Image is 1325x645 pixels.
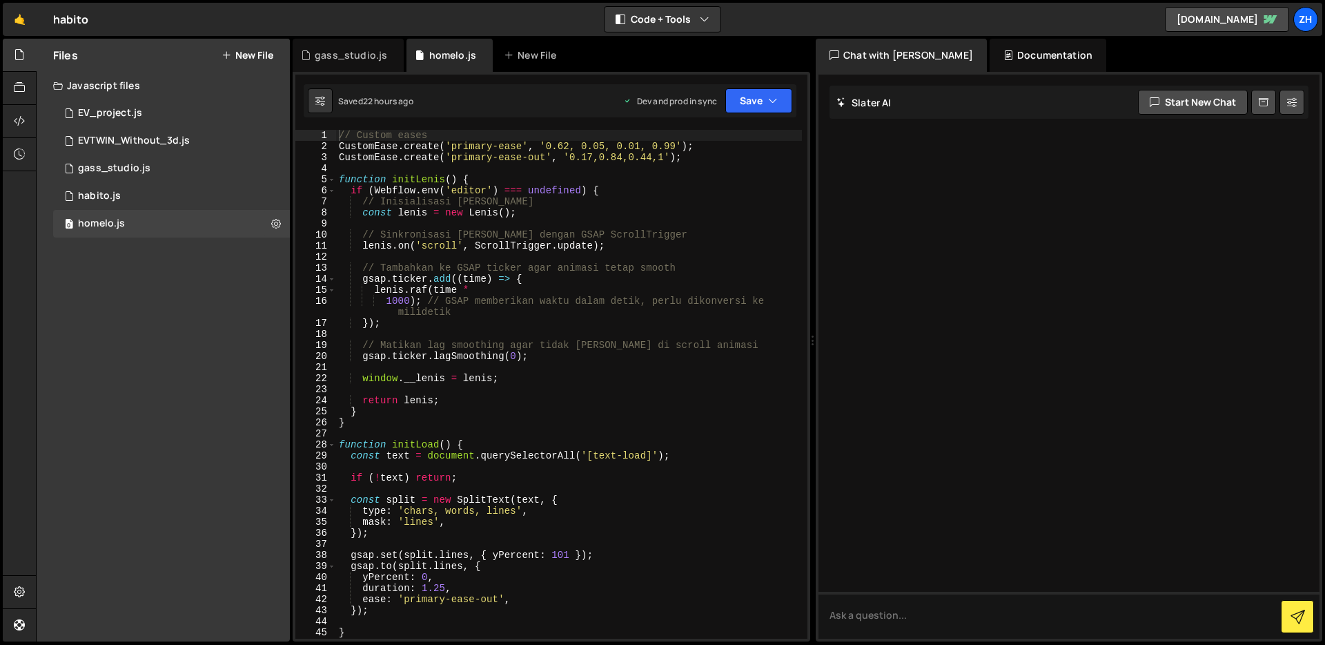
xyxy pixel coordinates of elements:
[429,48,476,62] div: homelo.js
[78,135,190,147] div: EVTWIN_Without_3d.js
[295,594,336,605] div: 42
[295,130,336,141] div: 1
[1293,7,1318,32] a: zh
[836,96,892,109] h2: Slater AI
[53,99,290,127] div: 13378/40224.js
[295,561,336,572] div: 39
[295,229,336,240] div: 10
[295,240,336,251] div: 11
[295,517,336,528] div: 35
[295,439,336,450] div: 28
[295,384,336,395] div: 23
[338,95,413,107] div: Saved
[295,550,336,561] div: 38
[295,340,336,351] div: 19
[990,39,1106,72] div: Documentation
[295,273,336,285] div: 14
[295,251,336,262] div: 12
[605,7,720,32] button: Code + Tools
[295,528,336,539] div: 36
[37,72,290,99] div: Javascript files
[295,373,336,384] div: 22
[295,583,336,594] div: 41
[295,494,336,506] div: 33
[295,207,336,218] div: 8
[295,262,336,273] div: 13
[53,155,290,182] div: 13378/43790.js
[53,11,88,28] div: habito
[295,506,336,517] div: 34
[816,39,987,72] div: Chat with [PERSON_NAME]
[295,141,336,152] div: 2
[78,162,150,175] div: gass_studio.js
[53,210,290,238] div: 13378/44011.js
[363,95,413,107] div: 22 hours ago
[295,572,336,583] div: 40
[295,163,336,174] div: 4
[3,3,37,36] a: 🤙
[295,196,336,207] div: 7
[295,152,336,163] div: 3
[295,318,336,329] div: 17
[295,616,336,627] div: 44
[295,406,336,417] div: 25
[295,417,336,428] div: 26
[725,88,792,113] button: Save
[295,285,336,296] div: 15
[53,48,78,63] h2: Files
[623,95,717,107] div: Dev and prod in sync
[295,174,336,185] div: 5
[295,605,336,616] div: 43
[295,627,336,638] div: 45
[295,218,336,229] div: 9
[295,395,336,406] div: 24
[78,218,125,230] div: homelo.js
[295,329,336,340] div: 18
[295,428,336,439] div: 27
[295,461,336,472] div: 30
[295,362,336,373] div: 21
[295,185,336,196] div: 6
[295,351,336,362] div: 20
[295,539,336,550] div: 37
[315,48,387,62] div: gass_studio.js
[65,220,73,231] span: 0
[53,182,290,210] div: 13378/33578.js
[504,48,562,62] div: New File
[1165,7,1289,32] a: [DOMAIN_NAME]
[295,483,336,494] div: 32
[295,450,336,461] div: 29
[295,296,336,318] div: 16
[78,107,142,119] div: EV_project.js
[222,50,273,61] button: New File
[78,190,121,202] div: habito.js
[1138,90,1248,115] button: Start new chat
[53,127,290,155] div: 13378/41195.js
[295,472,336,483] div: 31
